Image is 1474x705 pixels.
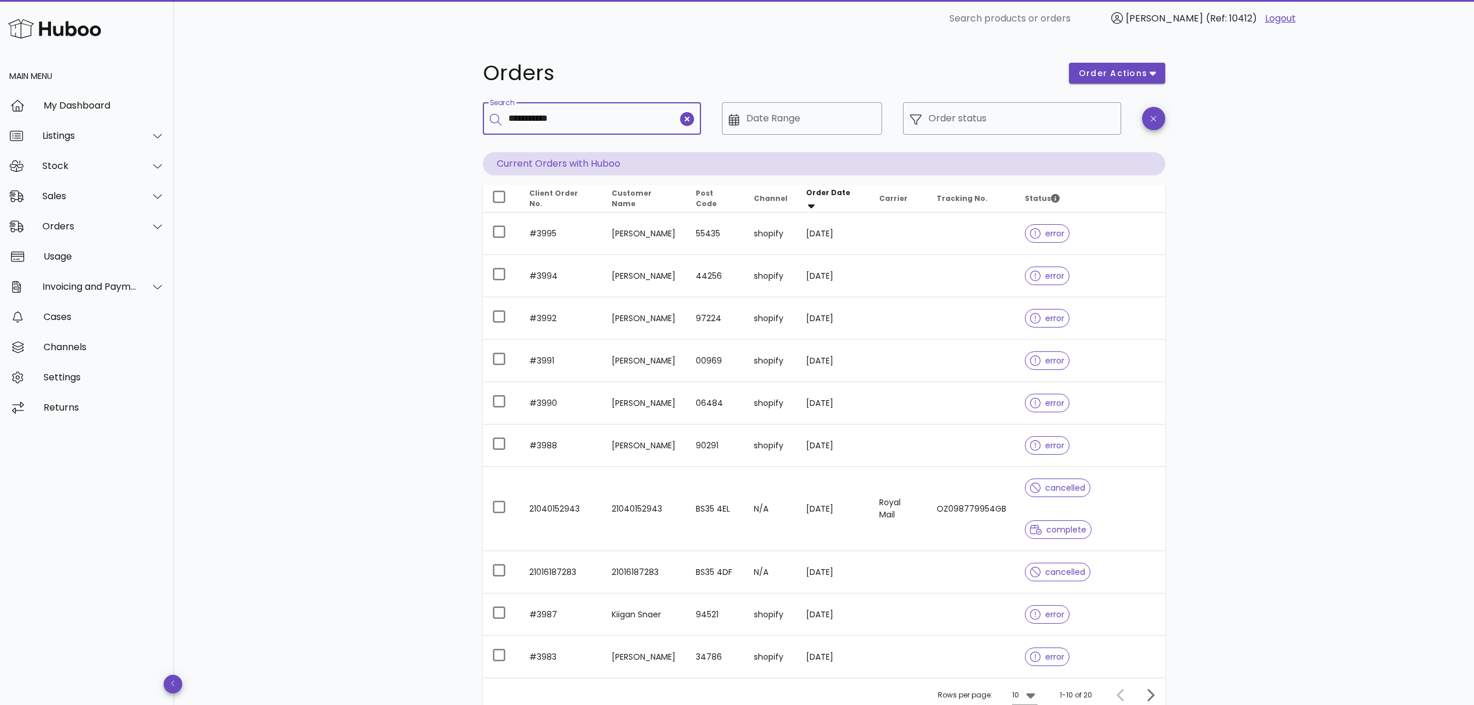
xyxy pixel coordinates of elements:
th: Customer Name [602,185,687,213]
td: shopify [745,594,797,636]
td: 94521 [687,594,745,636]
td: #3994 [520,255,602,297]
span: error [1030,357,1064,365]
td: [PERSON_NAME] [602,382,687,425]
td: shopify [745,425,797,467]
td: shopify [745,213,797,255]
td: 21016187283 [520,551,602,594]
div: 10 [1012,690,1019,700]
span: order actions [1078,67,1148,80]
td: [DATE] [797,425,869,467]
td: #3987 [520,594,602,636]
div: Listings [42,130,137,141]
td: 34786 [687,636,745,678]
th: Post Code [687,185,745,213]
td: #3990 [520,382,602,425]
span: Tracking No. [937,193,988,203]
td: 44256 [687,255,745,297]
span: Carrier [879,193,908,203]
td: [PERSON_NAME] [602,425,687,467]
th: Client Order No. [520,185,602,213]
span: Client Order No. [529,188,578,208]
td: shopify [745,340,797,382]
td: N/A [745,467,797,551]
span: error [1030,314,1064,322]
div: Invoicing and Payments [42,281,137,292]
td: Kiigan Snaer [602,594,687,636]
div: Usage [44,251,165,262]
div: Returns [44,402,165,413]
td: [DATE] [797,594,869,636]
div: 10Rows per page: [1012,686,1038,704]
td: shopify [745,255,797,297]
td: [DATE] [797,467,869,551]
span: Order Date [806,188,850,197]
td: 00969 [687,340,745,382]
td: 21016187283 [602,551,687,594]
div: Sales [42,190,137,202]
td: #3988 [520,425,602,467]
th: Channel [745,185,797,213]
td: shopify [745,297,797,340]
td: 97224 [687,297,745,340]
td: [DATE] [797,255,869,297]
h1: Orders [483,63,1055,84]
div: Stock [42,160,137,171]
td: shopify [745,636,797,678]
td: 06484 [687,382,745,425]
td: [DATE] [797,636,869,678]
td: [PERSON_NAME] [602,297,687,340]
div: Cases [44,311,165,322]
span: error [1030,399,1064,407]
div: 1-10 of 20 [1060,690,1092,700]
td: [DATE] [797,382,869,425]
span: error [1030,653,1064,661]
td: 21040152943 [602,467,687,551]
span: Status [1025,193,1060,203]
div: My Dashboard [44,100,165,111]
span: Channel [754,193,787,203]
td: #3995 [520,213,602,255]
td: BS35 4DF [687,551,745,594]
label: Search [490,99,514,107]
th: Carrier [870,185,928,213]
td: [DATE] [797,213,869,255]
span: error [1030,441,1064,449]
td: [PERSON_NAME] [602,255,687,297]
img: Huboo Logo [8,16,101,41]
th: Tracking No. [927,185,1016,213]
span: cancelled [1030,484,1085,492]
a: Logout [1265,12,1296,26]
td: #3992 [520,297,602,340]
td: shopify [745,382,797,425]
td: [PERSON_NAME] [602,636,687,678]
td: #3983 [520,636,602,678]
div: Orders [42,221,137,232]
td: OZ098779954GB [927,467,1016,551]
td: N/A [745,551,797,594]
td: [DATE] [797,297,869,340]
p: Current Orders with Huboo [483,152,1165,175]
span: cancelled [1030,568,1085,576]
th: Status [1016,185,1165,213]
span: Post Code [696,188,717,208]
td: Royal Mail [870,467,928,551]
span: [PERSON_NAME] [1126,12,1203,25]
td: [DATE] [797,551,869,594]
span: error [1030,610,1064,618]
div: Settings [44,372,165,383]
td: [PERSON_NAME] [602,340,687,382]
span: error [1030,272,1064,280]
td: #3991 [520,340,602,382]
td: [PERSON_NAME] [602,213,687,255]
span: (Ref: 10412) [1206,12,1257,25]
button: order actions [1069,63,1165,84]
span: complete [1030,526,1086,534]
td: [DATE] [797,340,869,382]
div: Channels [44,341,165,352]
th: Order Date: Sorted descending. Activate to remove sorting. [797,185,869,213]
span: error [1030,229,1064,238]
span: Customer Name [612,188,652,208]
td: 90291 [687,425,745,467]
button: clear icon [680,112,694,126]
